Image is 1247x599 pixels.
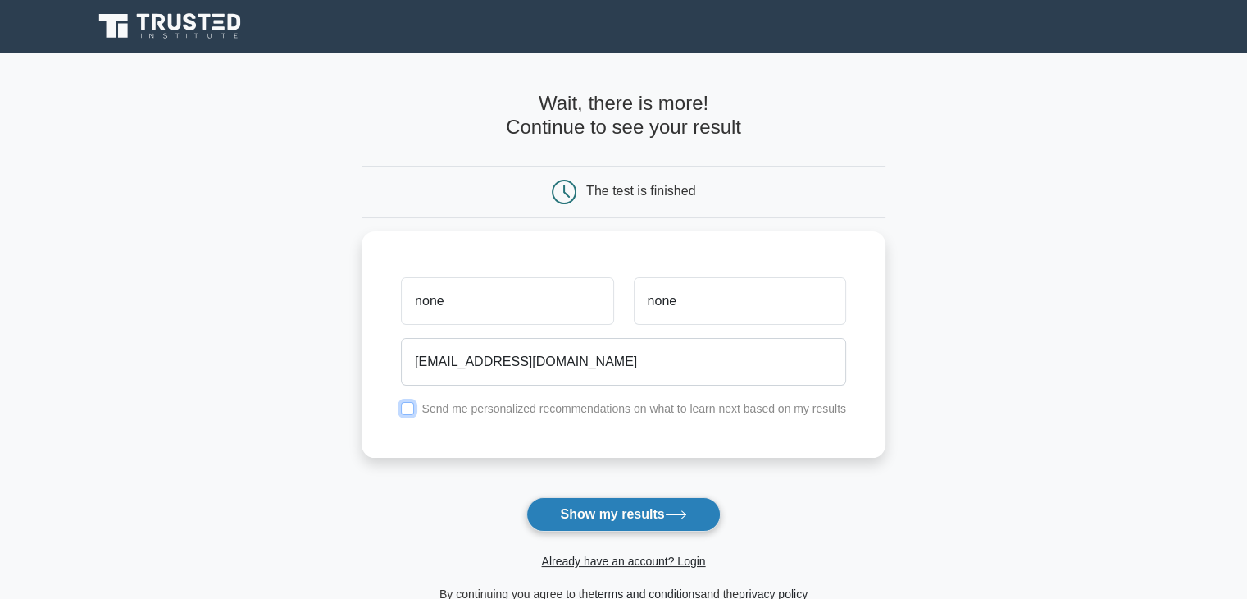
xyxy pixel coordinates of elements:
input: Email [401,338,846,386]
input: Last name [634,277,846,325]
label: Send me personalized recommendations on what to learn next based on my results [421,402,846,415]
a: Already have an account? Login [541,555,705,568]
input: First name [401,277,613,325]
button: Show my results [526,497,720,532]
div: The test is finished [586,184,695,198]
h4: Wait, there is more! Continue to see your result [362,92,885,139]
